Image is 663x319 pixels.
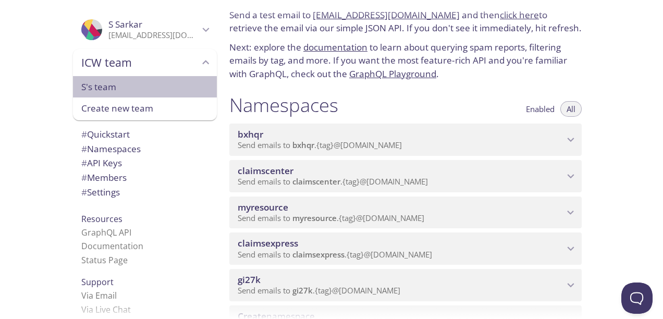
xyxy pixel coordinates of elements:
span: myresource [292,213,337,223]
a: GraphQL Playground [349,68,436,80]
a: Status Page [81,254,128,266]
p: Next: explore the to learn about querying spam reports, filtering emails by tag, and more. If you... [229,41,582,81]
span: myresource [238,201,288,213]
span: Members [81,171,127,183]
button: All [560,101,582,117]
span: claimsexpress [292,249,345,260]
div: bxhqr namespace [229,124,582,156]
div: myresource namespace [229,197,582,229]
div: claimscenter namespace [229,160,582,192]
div: claimsexpress namespace [229,232,582,265]
div: gi27k namespace [229,269,582,301]
span: Support [81,276,114,288]
span: bxhqr [238,128,263,140]
span: # [81,157,87,169]
span: Namespaces [81,143,141,155]
span: # [81,128,87,140]
a: click here [500,9,539,21]
div: Members [73,170,217,185]
span: Settings [81,186,120,198]
span: Resources [81,213,122,225]
a: Documentation [81,240,143,252]
button: Enabled [520,101,561,117]
span: Send emails to . {tag} @[DOMAIN_NAME] [238,285,400,296]
a: GraphQL API [81,227,131,238]
span: # [81,171,87,183]
div: Team Settings [73,185,217,200]
span: # [81,143,87,155]
span: S Sarkar [108,18,142,30]
span: ICW team [81,55,199,70]
p: Send a test email to and then to retrieve the email via our simple JSON API. If you don't see it ... [229,8,582,35]
span: Send emails to . {tag} @[DOMAIN_NAME] [238,213,424,223]
div: API Keys [73,156,217,170]
div: Namespaces [73,142,217,156]
span: gi27k [292,285,313,296]
h1: Namespaces [229,93,338,117]
span: S's team [81,80,208,94]
div: Create new team [73,97,217,120]
span: Send emails to . {tag} @[DOMAIN_NAME] [238,176,428,187]
span: gi27k [238,274,261,286]
div: ICW team [73,49,217,76]
span: Quickstart [81,128,130,140]
span: Send emails to . {tag} @[DOMAIN_NAME] [238,140,402,150]
a: [EMAIL_ADDRESS][DOMAIN_NAME] [313,9,460,21]
div: S's team [73,76,217,98]
div: S Sarkar [73,13,217,47]
span: claimscenter [238,165,293,177]
iframe: Help Scout Beacon - Open [621,283,653,314]
span: Create new team [81,102,208,115]
span: API Keys [81,157,122,169]
div: Quickstart [73,127,217,142]
a: Via Email [81,290,117,301]
span: claimscenter [292,176,340,187]
span: # [81,186,87,198]
span: claimsexpress [238,237,298,249]
span: Send emails to . {tag} @[DOMAIN_NAME] [238,249,432,260]
span: bxhqr [292,140,314,150]
a: documentation [303,41,367,53]
p: [EMAIL_ADDRESS][DOMAIN_NAME] [108,30,199,41]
